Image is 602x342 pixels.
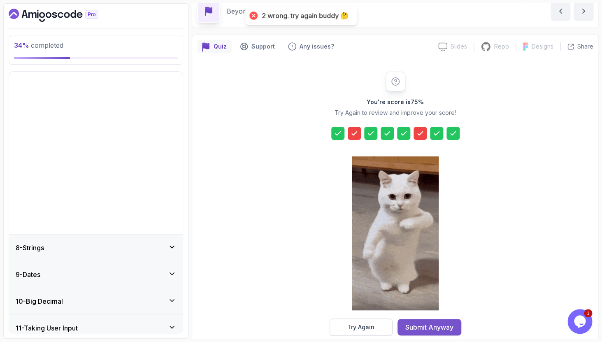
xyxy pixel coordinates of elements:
[235,40,280,53] button: Support button
[574,1,593,21] button: next content
[16,296,63,306] h3: 10 - Big Decimal
[347,323,374,331] div: Try Again
[577,42,593,51] p: Share
[16,270,40,279] h3: 9 - Dates
[251,42,275,51] p: Support
[330,319,393,336] button: Try Again
[551,1,570,21] button: previous content
[9,288,183,314] button: 10-Big Decimal
[9,315,183,341] button: 11-Taking User Input
[9,9,117,22] a: Dashboard
[227,6,287,16] p: Beyond The Basics
[451,42,467,51] p: Slides
[335,109,456,117] p: Try Again to review and improve your score!
[397,319,461,335] button: Submit Anyway
[295,6,309,16] p: Quiz
[262,12,349,20] div: 2 wrong. try again buddy 🤔
[214,42,227,51] p: Quiz
[283,40,339,53] button: Feedback button
[405,322,453,332] div: Submit Anyway
[14,41,63,49] span: completed
[9,235,183,261] button: 8-Strings
[16,243,44,253] h3: 8 - Strings
[532,42,553,51] p: Designs
[494,42,509,51] p: Repo
[352,156,439,310] img: cool-cat
[16,323,78,333] h3: 11 - Taking User Input
[367,98,424,106] h2: You're score is 75 %
[300,42,334,51] p: Any issues?
[14,41,29,49] span: 34 %
[567,309,594,334] iframe: chat widget
[560,42,593,51] button: Share
[197,40,232,53] button: quiz button
[9,261,183,288] button: 9-Dates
